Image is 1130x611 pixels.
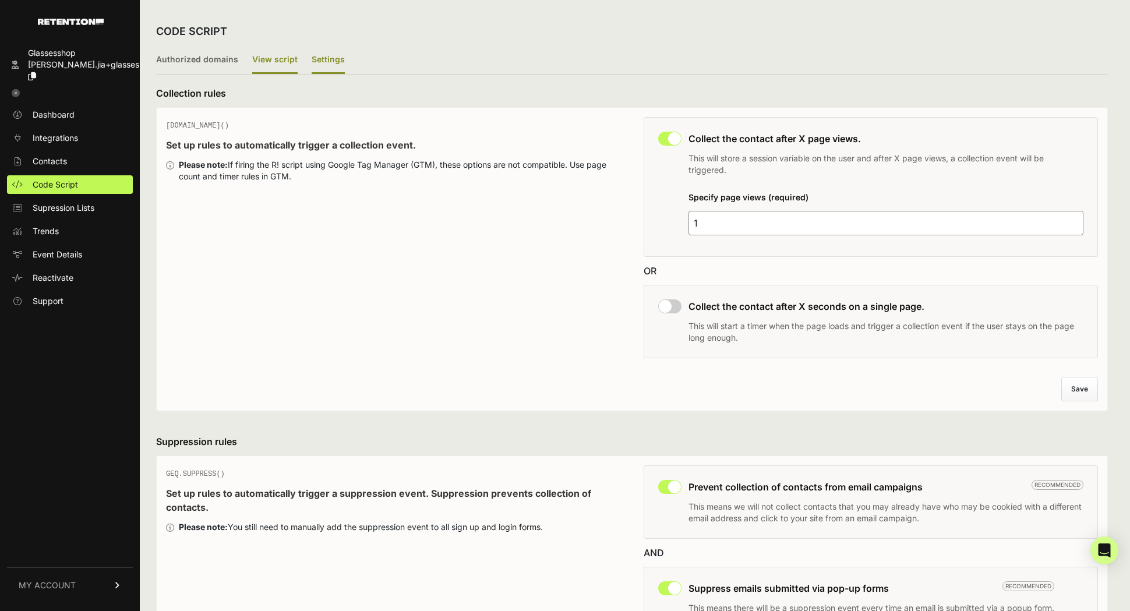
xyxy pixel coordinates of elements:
p: This will start a timer when the page loads and trigger a collection event if the user stays on t... [688,320,1083,344]
span: Code Script [33,179,78,190]
span: Event Details [33,249,82,260]
a: Integrations [7,129,133,147]
span: [DOMAIN_NAME]() [166,122,229,130]
span: Supression Lists [33,202,94,214]
p: This means we will not collect contacts that you may already have who may be cookied with a diffe... [688,501,1083,524]
h3: Prevent collection of contacts from email campaigns [688,480,1083,494]
h3: Suppress emails submitted via pop-up forms [688,581,1054,595]
strong: Please note: [179,522,228,532]
div: AND [644,546,1098,560]
span: Reactivate [33,272,73,284]
a: Contacts [7,152,133,171]
p: This will store a session variable on the user and after X page views, a collection event will be... [688,153,1083,176]
span: Contacts [33,156,67,167]
label: Settings [312,47,345,74]
strong: Please note: [179,160,228,169]
div: Glassesshop [28,47,146,59]
h3: Collection rules [156,86,1108,100]
span: Dashboard [33,109,75,121]
span: GEQ.SUPPRESS() [166,470,225,478]
div: You still need to manually add the suppression event to all sign up and login forms. [179,521,543,533]
label: Authorized domains [156,47,238,74]
strong: Set up rules to automatically trigger a suppression event. Suppression prevents collection of con... [166,488,591,513]
strong: Set up rules to automatically trigger a collection event. [166,139,416,151]
span: Recommended [1032,480,1083,490]
a: Supression Lists [7,199,133,217]
div: OR [644,264,1098,278]
button: Save [1061,377,1098,401]
span: MY ACCOUNT [19,580,76,591]
a: Event Details [7,245,133,264]
span: Support [33,295,63,307]
a: Reactivate [7,269,133,287]
h3: Collect the contact after X seconds on a single page. [688,299,1083,313]
input: 4 [688,211,1083,235]
div: Open Intercom Messenger [1090,536,1118,564]
a: Glassesshop [PERSON_NAME].jia+glasses... [7,44,133,86]
label: Specify page views (required) [688,192,808,202]
a: Dashboard [7,105,133,124]
span: Recommended [1002,581,1054,591]
a: Support [7,292,133,310]
h2: CODE SCRIPT [156,23,227,40]
img: Retention.com [38,19,104,25]
h3: Suppression rules [156,435,1108,448]
a: Trends [7,222,133,241]
span: [PERSON_NAME].jia+glasses... [28,59,146,69]
div: If firing the R! script using Google Tag Manager (GTM), these options are not compatible. Use pag... [179,159,620,182]
a: Code Script [7,175,133,194]
span: Integrations [33,132,78,144]
span: Trends [33,225,59,237]
h3: Collect the contact after X page views. [688,132,1083,146]
a: MY ACCOUNT [7,567,133,603]
label: View script [252,47,298,74]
